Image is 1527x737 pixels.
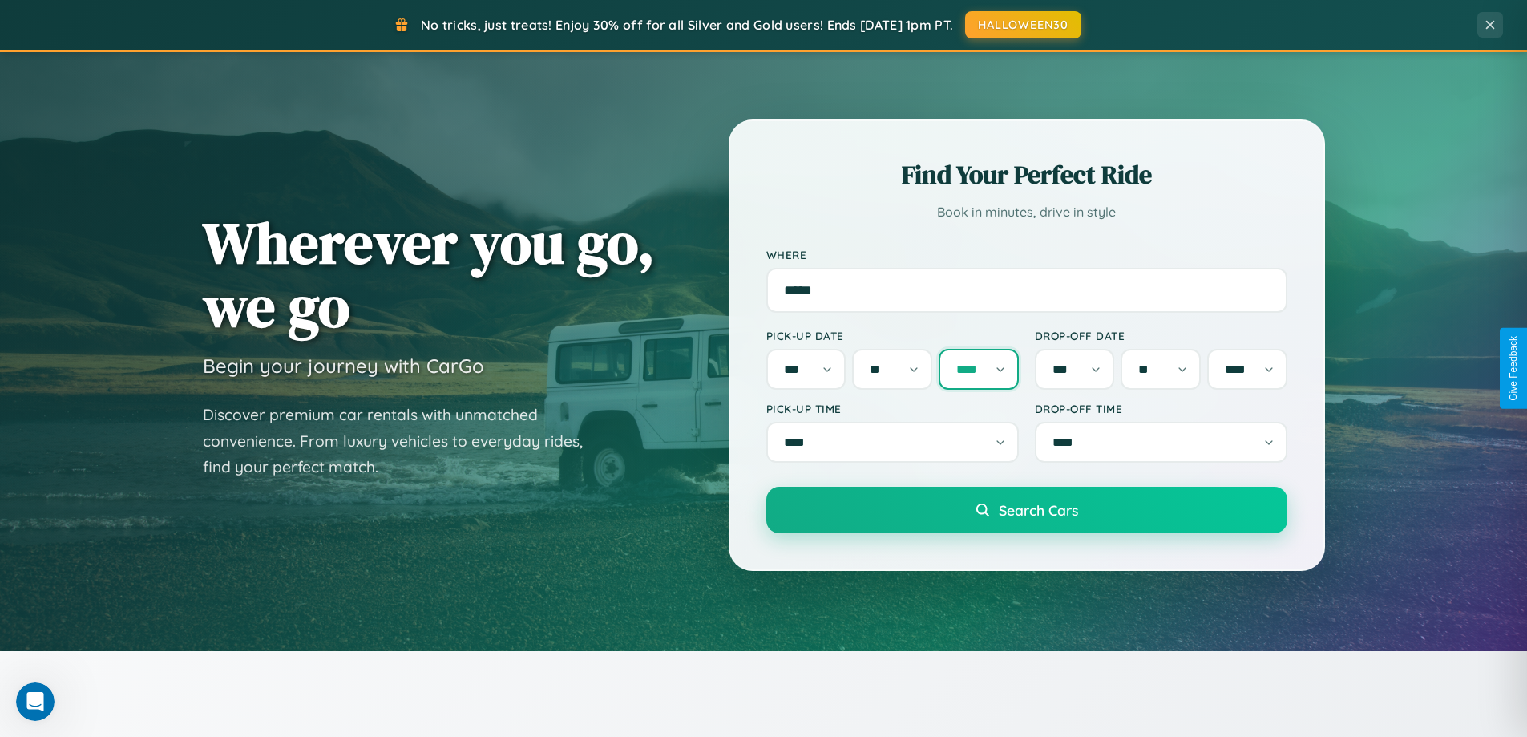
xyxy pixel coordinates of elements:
[766,157,1287,192] h2: Find Your Perfect Ride
[766,487,1287,533] button: Search Cars
[16,682,55,721] iframe: Intercom live chat
[421,17,953,33] span: No tricks, just treats! Enjoy 30% off for all Silver and Gold users! Ends [DATE] 1pm PT.
[766,329,1019,342] label: Pick-up Date
[999,501,1078,519] span: Search Cars
[766,248,1287,261] label: Where
[1035,402,1287,415] label: Drop-off Time
[766,402,1019,415] label: Pick-up Time
[1035,329,1287,342] label: Drop-off Date
[965,11,1081,38] button: HALLOWEEN30
[203,402,604,480] p: Discover premium car rentals with unmatched convenience. From luxury vehicles to everyday rides, ...
[1508,336,1519,401] div: Give Feedback
[203,354,484,378] h3: Begin your journey with CarGo
[203,211,655,338] h1: Wherever you go, we go
[766,200,1287,224] p: Book in minutes, drive in style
